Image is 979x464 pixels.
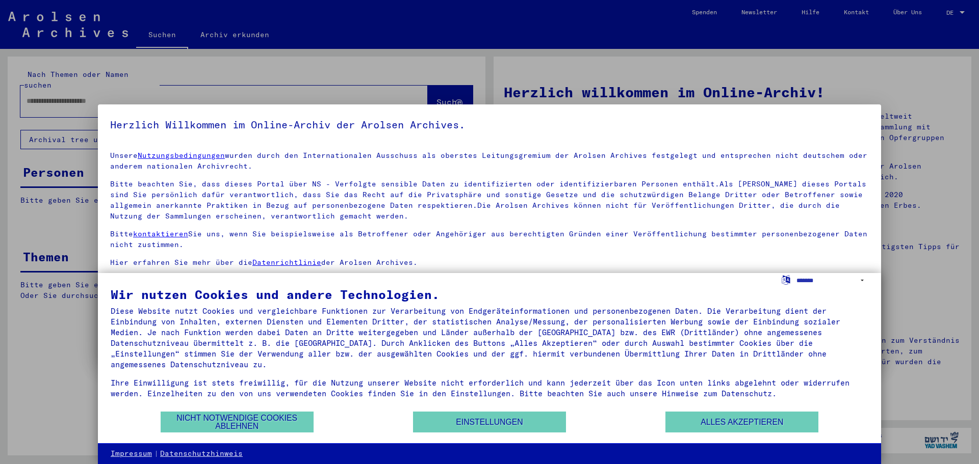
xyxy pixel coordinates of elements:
button: Einstellungen [413,412,566,432]
p: Hier erfahren Sie mehr über die der Arolsen Archives. [110,257,869,268]
a: Datenschutzhinweis [160,449,243,459]
div: Diese Website nutzt Cookies und vergleichbare Funktionen zur Verarbeitung von Endgeräteinformatio... [111,306,868,370]
div: Wir nutzen Cookies und andere Technologien. [111,288,868,301]
div: Ihre Einwilligung ist stets freiwillig, für die Nutzung unserer Website nicht erforderlich und ka... [111,377,868,399]
p: Bitte Sie uns, wenn Sie beispielsweise als Betroffener oder Angehöriger aus berechtigten Gründen ... [110,229,869,250]
a: Nutzungsbedingungen [138,151,225,160]
a: Impressum [111,449,152,459]
p: Bitte beachten Sie, dass dieses Portal über NS - Verfolgte sensible Daten zu identifizierten oder... [110,179,869,222]
label: Sprache auswählen [781,275,791,284]
button: Nicht notwendige Cookies ablehnen [161,412,314,432]
h5: Herzlich Willkommen im Online-Archiv der Arolsen Archives. [110,117,869,133]
select: Sprache auswählen [796,273,868,288]
button: Alles akzeptieren [665,412,818,432]
a: kontaktieren [133,229,188,238]
p: Unsere wurden durch den Internationalen Ausschuss als oberstes Leitungsgremium der Arolsen Archiv... [110,150,869,172]
a: Datenrichtlinie [252,258,321,267]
